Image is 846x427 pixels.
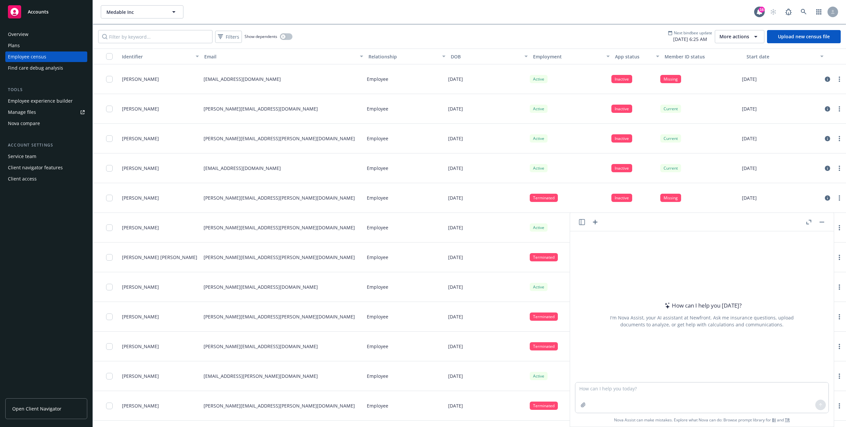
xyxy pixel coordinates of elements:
p: [PERSON_NAME][EMAIL_ADDRESS][PERSON_NAME][DOMAIN_NAME] [204,135,355,142]
button: More actions [715,30,764,43]
input: Toggle Row Selected [106,373,113,379]
p: [DATE] [742,135,757,142]
button: Medable Inc [101,5,183,18]
input: Select all [106,53,113,60]
a: more [835,75,843,83]
button: App status [612,49,662,64]
span: [PERSON_NAME] [122,402,159,409]
div: Active [530,105,548,113]
p: [PERSON_NAME][EMAIL_ADDRESS][DOMAIN_NAME] [204,343,318,350]
p: [PERSON_NAME][EMAIL_ADDRESS][PERSON_NAME][DOMAIN_NAME] [204,313,355,320]
span: Medable Inc [106,9,164,16]
span: [DATE] 6:25 AM [668,36,712,43]
p: [DATE] [448,283,463,290]
span: [PERSON_NAME] [122,373,159,379]
div: Inactive [611,164,632,172]
span: [PERSON_NAME] [122,343,159,350]
p: Employee [367,313,388,320]
span: [PERSON_NAME] [122,224,159,231]
p: [EMAIL_ADDRESS][DOMAIN_NAME] [204,76,281,82]
div: Terminated [530,342,558,350]
p: [DATE] [448,402,463,409]
a: Upload new census file [767,30,841,43]
a: circleInformation [824,75,831,83]
div: Employment [533,53,603,60]
a: circleInformation [824,105,831,113]
div: DOB [451,53,520,60]
p: Employee [367,76,388,82]
div: Relationship [368,53,438,60]
a: Overview [5,29,87,40]
button: Start date [744,49,826,64]
div: Start date [747,53,816,60]
p: [PERSON_NAME][EMAIL_ADDRESS][PERSON_NAME][DOMAIN_NAME] [204,254,355,261]
div: Identifier [122,53,192,60]
p: Employee [367,165,388,172]
div: Terminated [530,402,558,410]
input: Toggle Row Selected [106,313,113,320]
input: Toggle Row Selected [106,284,113,290]
button: Filters [215,31,242,43]
a: more [835,253,843,261]
a: Find care debug analysis [5,63,87,73]
a: Employee experience builder [5,96,87,106]
button: DOB [448,49,530,64]
div: Plans [8,40,20,51]
p: Employee [367,283,388,290]
p: [DATE] [448,194,463,201]
p: [DATE] [742,105,757,112]
div: Inactive [611,75,632,83]
a: Report a Bug [782,5,795,18]
p: [PERSON_NAME][EMAIL_ADDRESS][PERSON_NAME][DOMAIN_NAME] [204,194,355,201]
div: Member ID status [665,53,742,60]
div: Inactive [611,105,632,113]
div: Inactive [611,194,632,202]
a: more [835,164,843,172]
a: TR [785,417,790,423]
a: more [835,313,843,321]
p: [DATE] [448,373,463,379]
div: Find care debug analysis [8,63,63,73]
div: Current [660,164,681,172]
p: [PERSON_NAME][EMAIL_ADDRESS][PERSON_NAME][DOMAIN_NAME] [204,224,355,231]
p: Employee [367,254,388,261]
a: more [835,343,843,350]
div: Nova compare [8,118,40,129]
p: Employee [367,224,388,231]
input: Toggle Row Selected [106,165,113,172]
a: circleInformation [824,135,831,143]
span: [PERSON_NAME] [122,283,159,290]
span: Filters [226,33,239,40]
p: [DATE] [742,165,757,172]
span: [PERSON_NAME] [122,105,159,112]
button: Relationship [366,49,448,64]
a: more [835,372,843,380]
div: Active [530,75,548,83]
div: Client navigator features [8,162,63,173]
span: Show dependents [245,34,277,39]
div: Terminated [530,194,558,202]
input: Toggle Row Selected [106,195,113,201]
a: Employee census [5,51,87,62]
a: Search [797,5,810,18]
span: [PERSON_NAME] [122,165,159,172]
p: Employee [367,373,388,379]
div: Account settings [5,142,87,148]
span: [PERSON_NAME] [PERSON_NAME] [122,254,197,261]
a: more [835,283,843,291]
p: [DATE] [448,105,463,112]
input: Toggle Row Selected [106,76,113,82]
input: Toggle Row Selected [106,343,113,350]
p: [DATE] [448,76,463,82]
p: [EMAIL_ADDRESS][PERSON_NAME][DOMAIN_NAME] [204,373,318,379]
div: Terminated [530,312,558,321]
p: Employee [367,343,388,350]
span: [PERSON_NAME] [122,194,159,201]
div: Service team [8,151,36,162]
input: Toggle Row Selected [106,254,113,261]
p: Employee [367,194,388,201]
p: Employee [367,402,388,409]
input: Toggle Row Selected [106,224,113,231]
div: Active [530,223,548,232]
p: [DATE] [448,343,463,350]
